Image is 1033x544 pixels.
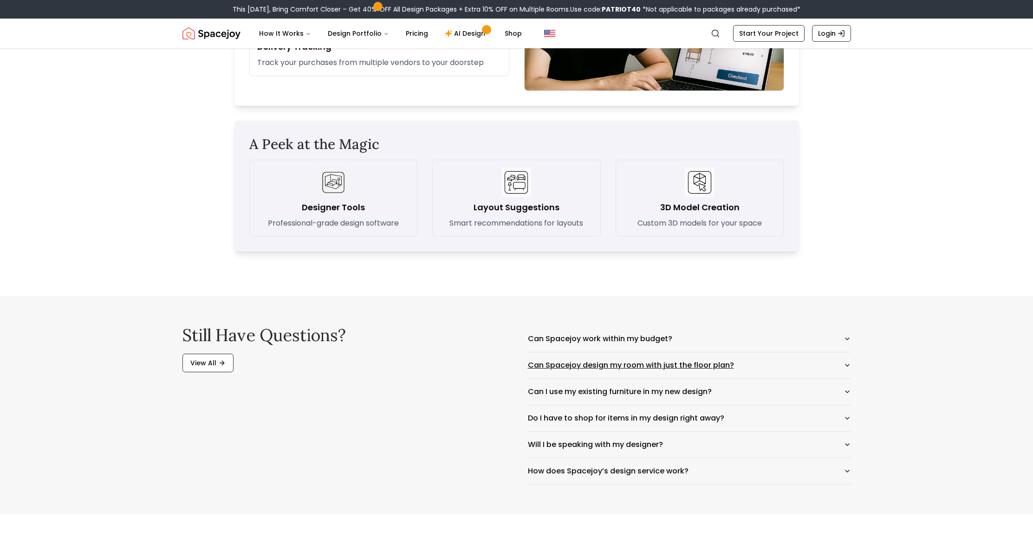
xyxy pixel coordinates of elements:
[637,218,762,229] p: Custom 3D models for your space
[182,19,851,48] nav: Global
[641,5,800,14] span: *Not applicable to packages already purchased*
[268,218,399,229] p: Professional-grade design software
[474,201,559,214] h3: Layout Suggestions
[497,24,529,43] a: Shop
[257,57,501,68] p: Track your purchases from multiple vendors to your doorstep
[544,28,555,39] img: United States
[318,168,348,197] img: Designer Tools icon
[302,201,365,214] h3: Designer Tools
[528,352,851,378] button: Can Spacejoy design my room with just the floor plan?
[685,168,715,197] img: 3D Model Creation icon
[602,5,641,14] b: PATRIOT40
[812,25,851,42] a: Login
[449,218,583,229] p: Smart recommendations for layouts
[182,326,506,344] h2: Still have questions?
[501,168,531,197] img: Layout Suggestions icon
[570,5,641,14] span: Use code:
[252,24,529,43] nav: Main
[733,25,805,42] a: Start Your Project
[660,201,740,214] h3: 3D Model Creation
[528,458,851,484] button: How does Spacejoy’s design service work?
[528,432,851,458] button: Will I be speaking with my designer?
[249,136,784,152] h2: A Peek at the Magic
[320,24,396,43] button: Design Portfolio
[182,24,240,43] a: Spacejoy
[182,354,234,372] a: View All
[398,24,435,43] a: Pricing
[528,326,851,352] button: Can Spacejoy work within my budget?
[252,24,318,43] button: How It Works
[528,405,851,431] button: Do I have to shop for items in my design right away?
[528,379,851,405] button: Can I use my existing furniture in my new design?
[182,24,240,43] img: Spacejoy Logo
[437,24,495,43] a: AI Design
[233,5,800,14] div: This [DATE], Bring Comfort Closer – Get 40% OFF All Design Packages + Extra 10% OFF on Multiple R...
